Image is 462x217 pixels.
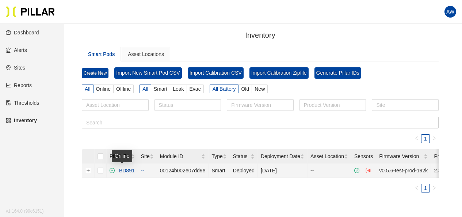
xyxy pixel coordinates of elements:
[415,186,419,190] span: left
[310,152,344,160] span: Asset Location
[213,86,236,92] span: All Battery
[6,117,37,123] a: qrcodeInventory
[211,152,222,160] span: Type
[6,65,25,71] a: environmentSites
[230,164,258,178] td: Deployed
[142,86,148,92] span: All
[88,50,115,58] div: Smart Pods
[430,134,439,143] button: right
[160,152,202,160] span: Module ID
[421,184,429,192] a: 1
[6,82,32,88] a: line-chartReports
[376,164,431,178] td: v0.5.6-test-prod-192k
[85,86,91,92] span: All
[412,134,421,143] button: left
[112,150,132,162] div: Online
[233,152,251,160] span: Status
[366,168,371,173] span: sliders
[209,164,230,178] td: Smart
[128,50,164,58] div: Asset Locations
[261,152,300,160] span: Deployment Date
[314,67,361,79] button: Generate Pillar IDs
[141,168,144,173] a: --
[173,86,184,92] span: Leak
[6,6,55,18] img: Pillar Technologies
[96,86,111,92] span: Online
[351,149,376,164] th: Sensors
[412,184,421,192] li: Previous Page
[6,47,27,53] a: alertAlerts
[421,134,430,143] li: 1
[110,168,115,173] span: check-circle
[421,135,429,143] a: 1
[308,164,351,178] td: --
[249,67,309,79] button: Import Calibration Zipfile
[110,152,131,160] span: Pillar ID
[412,134,421,143] li: Previous Page
[432,186,436,190] span: right
[6,100,39,106] a: exceptionThresholds
[116,168,135,173] a: BD891
[446,6,454,18] span: AW
[412,184,421,192] button: left
[6,30,39,35] a: dashboardDashboard
[157,164,209,178] td: 00124b002e07dd9e
[82,117,439,128] input: Search
[415,136,419,141] span: left
[354,168,359,173] span: check-circle
[116,86,131,92] span: Offline
[379,152,424,160] span: Firmware Version
[430,184,439,192] button: right
[241,86,249,92] span: Old
[258,164,308,178] td: [DATE]
[114,67,182,79] button: Import New Smart Pod CSV
[154,86,167,92] span: Smart
[430,184,439,192] li: Next Page
[421,184,430,192] li: 1
[245,31,275,39] span: Inventory
[190,86,201,92] span: Evac
[430,134,439,143] li: Next Page
[255,86,265,92] span: New
[85,168,91,173] button: Expand row
[432,136,436,141] span: right
[82,68,108,78] a: Create New
[141,152,150,160] span: Site
[188,67,244,79] button: Import Calibration CSV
